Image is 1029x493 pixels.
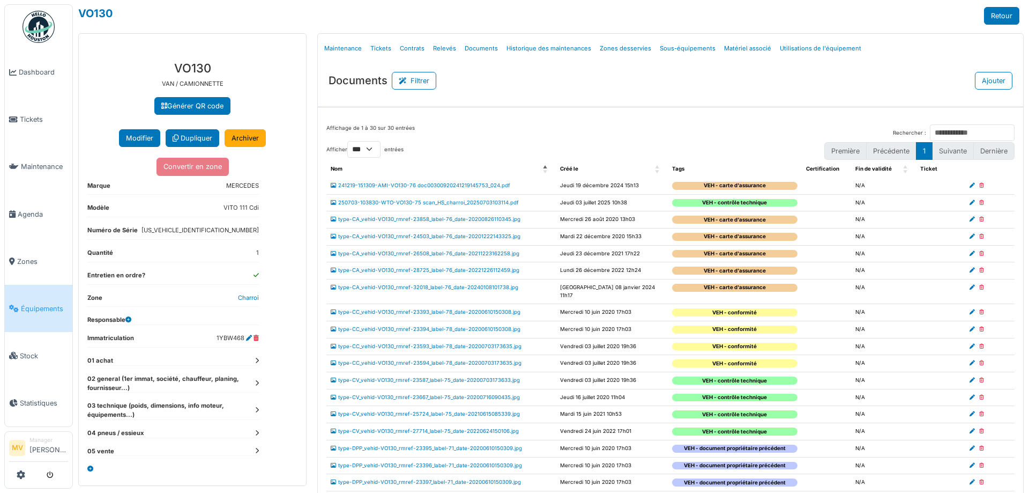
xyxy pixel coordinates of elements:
[851,194,916,211] td: N/A
[331,343,521,349] a: type-CC_vehid-VO130_rmref-23593_label-78_date-20200703173635.jpg
[19,67,68,77] span: Dashboard
[672,250,798,258] div: VEH - carte d'assurance
[672,377,798,385] div: VEH - contrôle technique
[556,457,668,474] td: Mercredi 10 juin 2020 17h03
[5,190,72,238] a: Agenda
[331,445,522,451] a: type-DPP_vehid-VO130_rmref-23395_label-71_date-20200610150309.jpg
[851,211,916,229] td: N/A
[331,309,520,315] a: type-CC_vehid-VO130_rmref-23393_label-78_date-20200610150308.jpg
[331,479,521,485] a: type-DPP_vehid-VO130_rmref-23397_label-71_date-20200610150309.jpg
[119,129,160,147] button: Modifier
[851,338,916,355] td: N/A
[87,248,113,262] dt: Quantité
[556,194,668,211] td: Jeudi 03 juillet 2025 10h38
[29,436,68,444] div: Manager
[851,355,916,372] td: N/A
[225,129,266,147] a: Archiver
[331,182,510,188] a: 241219-151309-AMI-VO130-76 doc00300920241219145753_024.pdf
[556,338,668,355] td: Vendredi 03 juillet 2020 19h36
[331,216,520,222] a: type-CA_vehid-VO130_rmref-23858_label-76_date-20200826110345.jpg
[851,440,916,457] td: N/A
[655,36,720,61] a: Sous-équipements
[672,343,798,351] div: VEH - conformité
[556,321,668,339] td: Mercredi 10 juin 2020 17h03
[331,166,342,172] span: Nom
[851,406,916,423] td: N/A
[851,321,916,339] td: N/A
[720,36,776,61] a: Matériel associé
[556,178,668,194] td: Jeudi 19 décembre 2024 15h13
[331,394,520,400] a: type-CV_vehid-VO130_rmref-23667_label-75_date-20200716090435.jpg
[824,142,1015,160] nav: pagination
[672,233,798,241] div: VEH - carte d'assurance
[331,267,519,273] a: type-CA_vehid-VO130_rmref-28725_label-76_date-20221226112459.jpg
[556,406,668,423] td: Mardi 15 juin 2021 10h53
[893,129,926,137] label: Rechercher :
[87,374,259,393] dt: 02 general (1er immat, société, chauffeur, planing, fournisseur...)
[217,334,259,343] dd: 1YBW468
[20,114,68,124] span: Tickets
[851,228,916,245] td: N/A
[331,411,520,417] a: type-CV_vehid-VO130_rmref-25724_label-75_date-20210615085339.jpg
[556,304,668,321] td: Mercredi 10 juin 2020 17h03
[672,199,798,207] div: VEH - contrôle technique
[560,166,578,172] span: Créé le
[984,7,1019,25] a: Retour
[166,129,219,147] a: Dupliquer
[916,142,933,160] button: 1
[5,332,72,379] a: Stock
[23,11,55,43] img: Badge_color-CXgf-gQk.svg
[429,36,460,61] a: Relevés
[17,256,68,267] span: Zones
[5,285,72,332] a: Équipements
[672,326,798,334] div: VEH - conformité
[331,326,520,332] a: type-CC_vehid-VO130_rmref-23394_label-78_date-20200610150308.jpg
[331,462,522,468] a: type-DPP_vehid-VO130_rmref-23396_label-71_date-20200610150309.jpg
[87,271,145,284] dt: Entretien en ordre?
[502,36,595,61] a: Historique des maintenances
[851,262,916,279] td: N/A
[238,294,259,301] a: Charroi
[556,245,668,262] td: Jeudi 23 décembre 2021 17h22
[556,423,668,440] td: Vendredi 24 juin 2022 17h01
[776,36,866,61] a: Utilisations de l'équipement
[851,245,916,262] td: N/A
[29,436,68,459] li: [PERSON_NAME]
[320,36,366,61] a: Maintenance
[5,238,72,285] a: Zones
[556,262,668,279] td: Lundi 26 décembre 2022 12h24
[87,447,259,456] dt: 05 vente
[326,124,415,141] div: Affichage de 1 à 30 sur 30 entrées
[672,216,798,224] div: VEH - carte d'assurance
[595,36,655,61] a: Zones desservies
[226,181,259,190] dd: MERCEDES
[556,440,668,457] td: Mercredi 10 juin 2020 17h03
[903,161,909,178] span: Fin de validité: Activate to sort
[331,377,520,383] a: type-CV_vehid-VO130_rmref-23587_label-75_date-20200703173633.jpg
[851,178,916,194] td: N/A
[141,226,259,235] dd: [US_VEHICLE_IDENTIFICATION_NUMBER]
[331,428,519,434] a: type-CV_vehid-VO130_rmref-27714_label-75_date-20220624150106.jpg
[672,267,798,275] div: VEH - carte d'assurance
[326,141,404,158] label: Afficher entrées
[672,410,798,418] div: VEH - contrôle technique
[5,379,72,426] a: Statistiques
[806,166,839,172] span: Certification
[331,200,519,205] a: 250703-103830-WTO-VO130-75 scan_HS_charroi_20250703103114.pdf
[87,226,138,239] dt: Numéro de Série
[331,360,521,366] a: type-CC_vehid-VO130_rmref-23594_label-78_date-20200703173635.jpg
[851,474,916,491] td: N/A
[78,7,113,20] a: VO130
[9,436,68,462] a: MV Manager[PERSON_NAME]
[672,394,798,402] div: VEH - contrôle technique
[396,36,429,61] a: Contrats
[672,308,798,317] div: VEH - conformité
[9,440,25,456] li: MV
[87,429,259,438] dt: 04 pneus / essieux
[154,97,230,115] a: Générer QR code
[543,161,549,178] span: Nom: Activate to invert sorting
[331,233,520,239] a: type-CA_vehid-VO130_rmref-24503_label-76_date-20201222143325.jpg
[256,248,259,257] dd: 1
[87,181,110,195] dt: Marque
[556,372,668,389] td: Vendredi 03 juillet 2020 19h36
